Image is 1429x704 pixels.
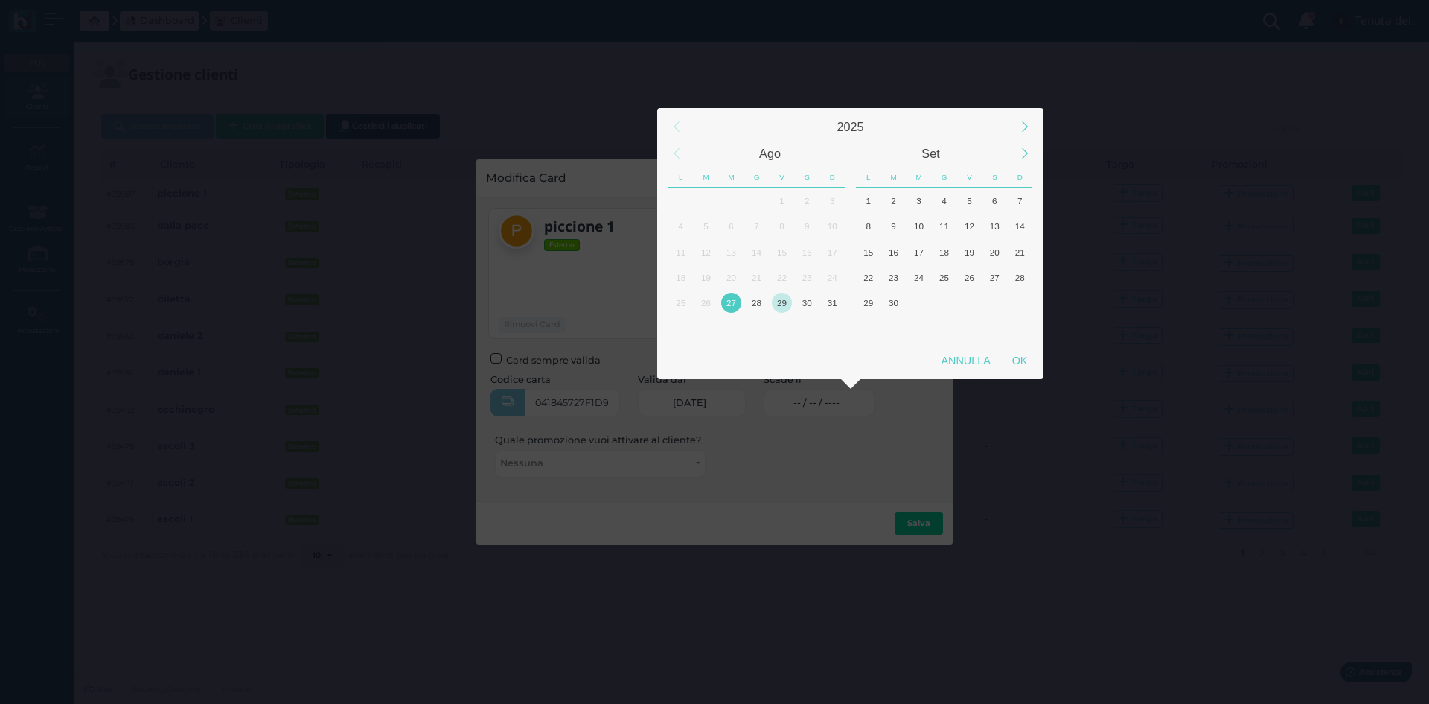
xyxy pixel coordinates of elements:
[956,264,982,290] div: Venerdì, Settembre 26
[660,111,692,143] div: Previous Year
[1010,191,1030,211] div: 7
[668,214,694,239] div: Lunedì, Agosto 4
[690,140,851,167] div: Agosto
[719,291,744,316] div: Oggi, Mercoledì, Agosto 27
[909,191,929,211] div: 3
[982,167,1007,188] div: Sabato
[858,216,878,236] div: 8
[772,293,792,313] div: 29
[797,267,817,288] div: 23
[985,267,1005,288] div: 27
[744,188,770,213] div: Giovedì, Luglio 31
[907,188,932,213] div: Mercoledì, Settembre 3
[694,188,719,213] div: Martedì, Luglio 29
[769,316,794,341] div: Venerdì, Settembre 5
[696,216,716,236] div: 5
[668,167,694,188] div: Lunedì
[1010,267,1030,288] div: 28
[721,267,741,288] div: 20
[883,242,904,262] div: 16
[985,216,1005,236] div: 13
[694,239,719,264] div: Martedì, Agosto 12
[982,264,1007,290] div: Sabato, Settembre 27
[747,293,767,313] div: 28
[719,239,744,264] div: Mercoledì, Agosto 13
[932,188,957,213] div: Giovedì, Settembre 4
[772,216,792,236] div: 8
[881,167,907,188] div: Martedì
[770,167,795,188] div: Venerdì
[1008,111,1040,143] div: Next Year
[794,167,819,188] div: Sabato
[797,191,817,211] div: 2
[690,113,1011,140] div: 2025
[794,214,819,239] div: Sabato, Agosto 9
[881,291,907,316] div: Martedì, Settembre 30
[772,267,792,288] div: 22
[934,216,954,236] div: 11
[696,242,716,262] div: 12
[819,264,845,290] div: Domenica, Agosto 24
[883,216,904,236] div: 9
[719,214,744,239] div: Mercoledì, Agosto 6
[856,167,881,188] div: Lunedì
[696,293,716,313] div: 26
[744,264,770,290] div: Giovedì, Agosto 21
[959,216,979,236] div: 12
[982,188,1007,213] div: Sabato, Settembre 6
[797,293,817,313] div: 30
[883,191,904,211] div: 2
[858,242,878,262] div: 15
[721,293,741,313] div: 27
[881,239,907,264] div: Martedì, Settembre 16
[1001,347,1038,374] div: OK
[721,242,741,262] div: 13
[934,242,954,262] div: 18
[772,191,792,211] div: 1
[858,293,878,313] div: 29
[671,216,691,236] div: 4
[1007,167,1032,188] div: Domenica
[932,214,957,239] div: Giovedì, Settembre 11
[1007,188,1032,213] div: Domenica, Settembre 7
[934,191,954,211] div: 4
[769,264,794,290] div: Venerdì, Agosto 22
[668,188,694,213] div: Lunedì, Luglio 28
[819,188,845,213] div: Domenica, Agosto 3
[856,214,881,239] div: Lunedì, Settembre 8
[747,267,767,288] div: 21
[959,191,979,211] div: 5
[769,239,794,264] div: Venerdì, Agosto 15
[794,239,819,264] div: Sabato, Agosto 16
[1007,239,1032,264] div: Domenica, Settembre 21
[930,347,1001,374] div: Annulla
[822,191,843,211] div: 3
[671,293,691,313] div: 25
[932,167,957,188] div: Giovedì
[719,188,744,213] div: Mercoledì, Luglio 30
[671,267,691,288] div: 18
[794,264,819,290] div: Sabato, Agosto 23
[694,264,719,290] div: Martedì, Agosto 19
[744,167,770,188] div: Giovedì
[819,214,845,239] div: Domenica, Agosto 10
[822,216,843,236] div: 10
[694,291,719,316] div: Martedì, Agosto 26
[858,191,878,211] div: 1
[668,239,694,264] div: Lunedì, Agosto 11
[956,316,982,341] div: Venerdì, Ottobre 10
[769,291,794,316] div: Venerdì, Agosto 29
[907,167,932,188] div: Mercoledì
[881,214,907,239] div: Martedì, Settembre 9
[959,267,979,288] div: 26
[797,216,817,236] div: 9
[956,214,982,239] div: Venerdì, Settembre 12
[719,264,744,290] div: Mercoledì, Agosto 20
[909,216,929,236] div: 10
[668,316,694,341] div: Lunedì, Settembre 1
[932,239,957,264] div: Giovedì, Settembre 18
[819,167,845,188] div: Domenica
[851,140,1011,167] div: Settembre
[883,293,904,313] div: 30
[907,316,932,341] div: Mercoledì, Ottobre 8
